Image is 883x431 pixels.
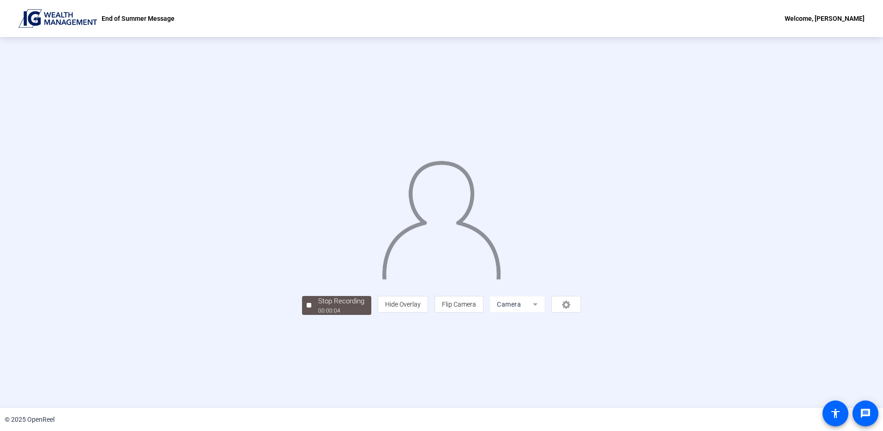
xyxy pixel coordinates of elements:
[302,296,371,315] button: Stop Recording00:00:04
[18,9,97,28] img: OpenReel logo
[860,408,871,419] mat-icon: message
[381,154,502,279] img: overlay
[378,296,428,313] button: Hide Overlay
[5,415,54,425] div: © 2025 OpenReel
[830,408,841,419] mat-icon: accessibility
[102,13,175,24] p: End of Summer Message
[318,296,364,307] div: Stop Recording
[435,296,484,313] button: Flip Camera
[785,13,865,24] div: Welcome, [PERSON_NAME]
[318,307,364,315] div: 00:00:04
[442,301,476,308] span: Flip Camera
[385,301,421,308] span: Hide Overlay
